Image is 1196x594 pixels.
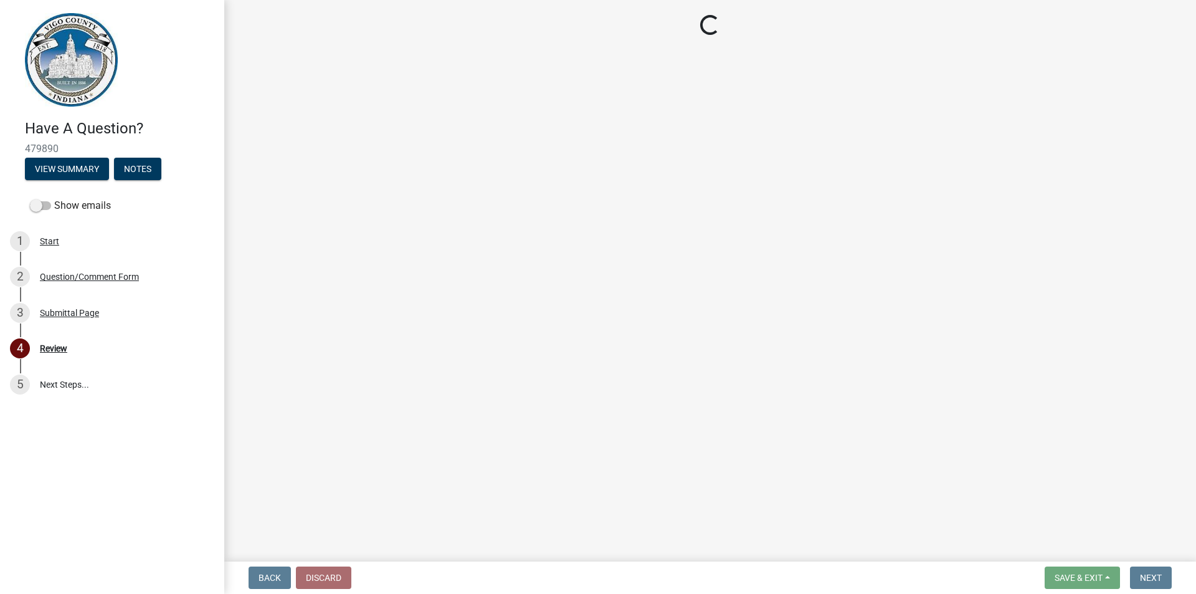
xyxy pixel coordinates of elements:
h4: Have A Question? [25,120,214,138]
div: 5 [10,375,30,395]
img: Vigo County, Indiana [25,13,118,107]
div: 3 [10,303,30,323]
wm-modal-confirm: Summary [25,165,109,175]
span: Back [259,573,281,583]
div: Question/Comment Form [40,272,139,281]
wm-modal-confirm: Notes [114,165,161,175]
div: 2 [10,267,30,287]
button: View Summary [25,158,109,180]
div: 4 [10,338,30,358]
button: Discard [296,567,351,589]
button: Save & Exit [1045,567,1120,589]
div: Review [40,344,67,353]
div: Start [40,237,59,246]
span: 479890 [25,143,199,155]
div: Submittal Page [40,309,99,317]
span: Save & Exit [1055,573,1103,583]
span: Next [1140,573,1162,583]
button: Notes [114,158,161,180]
button: Back [249,567,291,589]
button: Next [1130,567,1172,589]
div: 1 [10,231,30,251]
label: Show emails [30,198,111,213]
